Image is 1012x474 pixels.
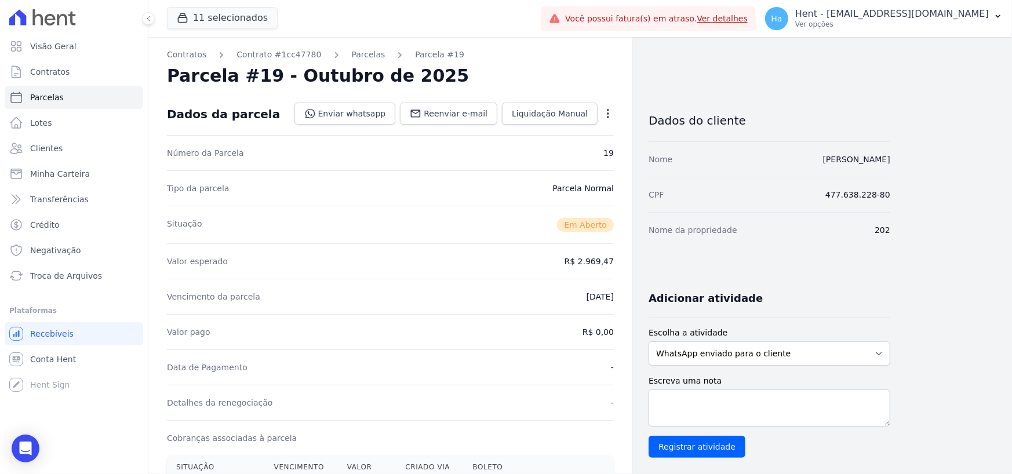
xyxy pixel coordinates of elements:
[400,103,497,125] a: Reenviar e-mail
[167,65,469,86] h2: Parcela #19 - Outubro de 2025
[12,435,39,462] div: Open Intercom Messenger
[875,224,890,236] dd: 202
[565,13,748,25] span: Você possui fatura(s) em atraso.
[771,14,782,23] span: Ha
[502,103,598,125] a: Liquidação Manual
[565,256,614,267] dd: R$ 2.969,47
[30,41,77,52] span: Visão Geral
[167,218,202,232] dt: Situação
[294,103,396,125] a: Enviar whatsapp
[167,362,247,373] dt: Data de Pagamento
[512,108,588,119] span: Liquidação Manual
[9,304,139,318] div: Plataformas
[649,291,763,305] h3: Adicionar atividade
[611,362,614,373] dd: -
[603,147,614,159] dd: 19
[30,194,89,205] span: Transferências
[415,49,464,61] a: Parcela #19
[611,397,614,409] dd: -
[5,239,143,262] a: Negativação
[823,155,890,164] a: [PERSON_NAME]
[30,168,90,180] span: Minha Carteira
[5,188,143,211] a: Transferências
[649,189,664,200] dt: CPF
[30,66,70,78] span: Contratos
[649,436,745,458] input: Registrar atividade
[649,114,890,127] h3: Dados do cliente
[30,245,81,256] span: Negativação
[5,111,143,134] a: Lotes
[167,291,260,302] dt: Vencimento da parcela
[167,256,228,267] dt: Valor esperado
[587,291,614,302] dd: [DATE]
[583,326,614,338] dd: R$ 0,00
[795,20,989,29] p: Ver opções
[30,328,74,340] span: Recebíveis
[5,35,143,58] a: Visão Geral
[352,49,385,61] a: Parcelas
[167,49,206,61] a: Contratos
[236,49,321,61] a: Contrato #1cc47780
[5,348,143,371] a: Conta Hent
[167,397,273,409] dt: Detalhes da renegociação
[795,8,989,20] p: Hent - [EMAIL_ADDRESS][DOMAIN_NAME]
[30,117,52,129] span: Lotes
[697,14,748,23] a: Ver detalhes
[5,264,143,287] a: Troca de Arquivos
[424,108,487,119] span: Reenviar e-mail
[167,326,210,338] dt: Valor pago
[552,183,614,194] dd: Parcela Normal
[557,218,614,232] span: Em Aberto
[167,432,297,444] dt: Cobranças associadas à parcela
[5,60,143,83] a: Contratos
[167,49,614,61] nav: Breadcrumb
[167,7,278,29] button: 11 selecionados
[649,154,672,165] dt: Nome
[167,107,280,121] div: Dados da parcela
[30,270,102,282] span: Troca de Arquivos
[30,219,60,231] span: Crédito
[756,2,1012,35] button: Ha Hent - [EMAIL_ADDRESS][DOMAIN_NAME] Ver opções
[825,189,890,200] dd: 477.638.228-80
[649,375,890,387] label: Escreva uma nota
[30,353,76,365] span: Conta Hent
[5,86,143,109] a: Parcelas
[5,137,143,160] a: Clientes
[5,162,143,185] a: Minha Carteira
[649,224,737,236] dt: Nome da propriedade
[167,147,244,159] dt: Número da Parcela
[30,143,63,154] span: Clientes
[5,213,143,236] a: Crédito
[30,92,64,103] span: Parcelas
[167,183,230,194] dt: Tipo da parcela
[5,322,143,345] a: Recebíveis
[649,327,890,339] label: Escolha a atividade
